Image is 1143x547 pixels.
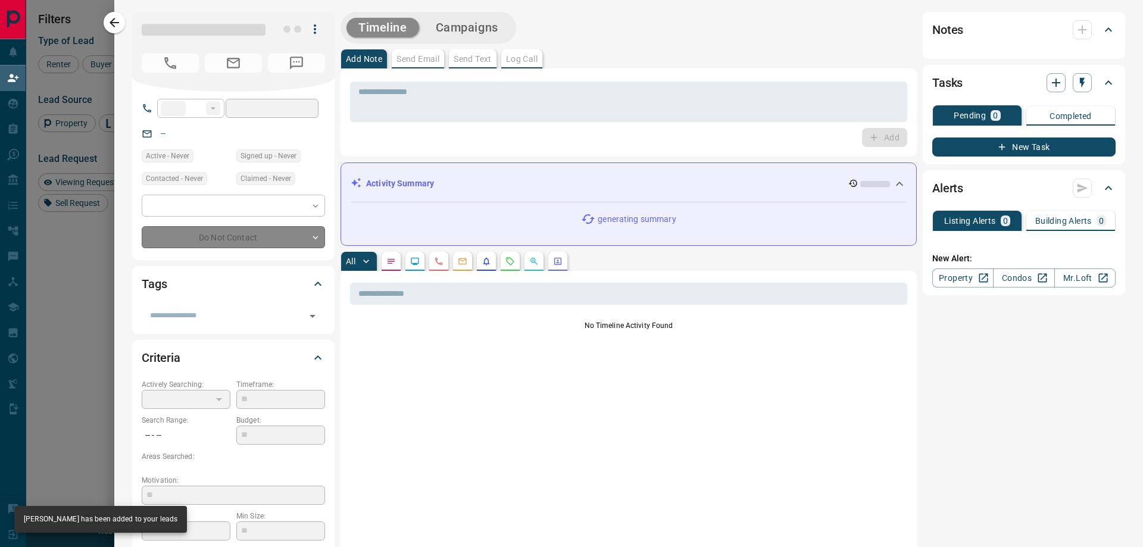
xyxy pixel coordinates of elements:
div: Tags [142,270,325,298]
p: Search Range: [142,415,230,426]
button: Campaigns [424,18,510,37]
a: -- [161,129,165,138]
svg: Listing Alerts [482,257,491,266]
p: Activity Summary [366,177,434,190]
p: 0 [1003,217,1008,225]
p: All [346,257,355,265]
svg: Opportunities [529,257,539,266]
button: Timeline [346,18,419,37]
div: Tasks [932,68,1116,97]
p: Pending [954,111,986,120]
h2: Tasks [932,73,963,92]
p: Min Size: [236,511,325,521]
div: [PERSON_NAME] has been added to your leads [24,510,177,529]
p: 0 [1099,217,1104,225]
span: No Number [142,54,199,73]
span: No Email [205,54,262,73]
p: Areas Searched: [142,451,325,462]
svg: Emails [458,257,467,266]
p: Budget: [236,415,325,426]
a: Condos [993,268,1054,287]
span: Contacted - Never [146,173,203,185]
svg: Lead Browsing Activity [410,257,420,266]
h2: Notes [932,20,963,39]
span: Claimed - Never [241,173,291,185]
a: Property [932,268,994,287]
p: New Alert: [932,252,1116,265]
div: Criteria [142,343,325,372]
h2: Criteria [142,348,180,367]
svg: Calls [434,257,444,266]
span: Active - Never [146,150,189,162]
p: Listing Alerts [944,217,996,225]
div: Do Not Contact [142,226,325,248]
p: Building Alerts [1035,217,1092,225]
p: Add Note [346,55,382,63]
h2: Alerts [932,179,963,198]
button: New Task [932,137,1116,157]
a: Mr.Loft [1054,268,1116,287]
span: Signed up - Never [241,150,296,162]
svg: Notes [386,257,396,266]
p: generating summary [598,213,676,226]
button: Open [304,308,321,324]
span: No Number [268,54,325,73]
div: Notes [932,15,1116,44]
p: Timeframe: [236,379,325,390]
svg: Requests [505,257,515,266]
p: Motivation: [142,475,325,486]
p: Actively Searching: [142,379,230,390]
div: Activity Summary [351,173,907,195]
p: 0 [993,111,998,120]
p: -- - -- [142,426,230,445]
p: Completed [1050,112,1092,120]
div: Alerts [932,174,1116,202]
svg: Agent Actions [553,257,563,266]
h2: Tags [142,274,167,293]
p: No Timeline Activity Found [350,320,907,331]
